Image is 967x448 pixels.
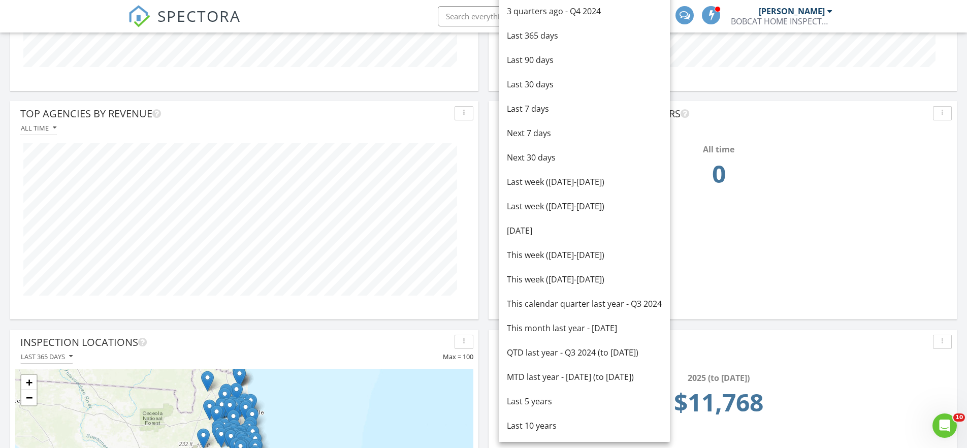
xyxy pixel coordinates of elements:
[502,155,936,198] td: 0
[507,298,662,310] div: This calendar quarter last year - Q3 2024
[507,273,662,285] div: This week ([DATE]-[DATE])
[20,335,450,350] div: Inspection Locations
[759,6,825,16] div: [PERSON_NAME]
[502,143,936,155] div: All time
[507,200,662,212] div: Last week ([DATE]-[DATE])
[507,78,662,90] div: Last 30 days
[507,225,662,237] div: [DATE]
[128,5,150,27] img: The Best Home Inspection Software - Spectora
[507,346,662,359] div: QTD last year - Q3 2024 (to [DATE])
[507,127,662,139] div: Next 7 days
[507,371,662,383] div: MTD last year - [DATE] (to [DATE])
[507,103,662,115] div: Last 7 days
[932,413,957,438] iframe: Intercom live chat
[20,121,57,135] button: All time
[438,6,641,26] input: Search everything...
[21,353,73,360] div: Last 365 days
[21,390,37,405] a: Zoom out
[507,54,662,66] div: Last 90 days
[502,372,936,384] div: 2025 (to [DATE])
[157,5,241,26] span: SPECTORA
[507,5,662,17] div: 3 quarters ago - Q4 2024
[21,375,37,390] a: Zoom in
[20,350,73,364] button: Last 365 days
[507,151,662,164] div: Next 30 days
[507,395,662,407] div: Last 5 years
[499,106,929,121] div: Revenue from Partnership Offers
[507,249,662,261] div: This week ([DATE]-[DATE])
[507,176,662,188] div: Last week ([DATE]-[DATE])
[21,124,56,132] div: All time
[443,353,473,361] span: Max = 100
[128,14,241,35] a: SPECTORA
[953,413,965,422] span: 10
[20,106,450,121] div: Top Agencies by Revenue
[507,322,662,334] div: This month last year - [DATE]
[499,335,929,350] div: Online Scheduler Revenue
[507,29,662,42] div: Last 365 days
[502,384,936,427] td: 11768.0
[507,420,662,432] div: Last 10 years
[731,16,832,26] div: BOBCAT HOME INSPECTOR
